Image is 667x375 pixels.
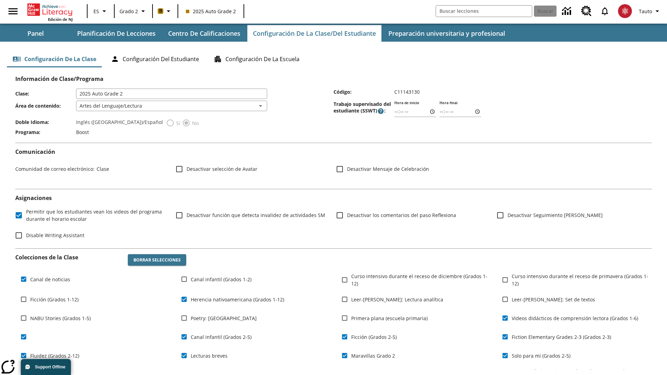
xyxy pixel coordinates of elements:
[15,249,652,370] div: Colecciones de la Clase
[190,119,199,127] span: No
[377,108,384,115] button: El Tiempo Supervisado de Trabajo Estudiantil es el período durante el cual los estudiantes pueden...
[15,149,652,155] h2: Comunicación
[351,273,491,287] span: Curso intensivo durante el receso de diciembre (Grados 1-12)
[191,315,257,322] span: Poetry: [GEOGRAPHIC_DATA]
[1,25,70,42] button: Panel
[15,102,76,109] span: Área de contenido :
[35,365,65,369] span: Support Offline
[333,89,394,95] span: Código :
[21,359,71,375] button: Support Offline
[508,211,603,219] span: Desactivar Seguimiento [PERSON_NAME]
[558,2,577,21] a: Centro de información
[93,8,99,15] span: ES
[512,333,611,341] span: Fiction Elementary Grades 2-3 (Grados 2-3)
[383,25,511,42] button: Preparación universitaria y profesional
[15,195,652,242] div: Asignaciones
[76,89,267,99] input: Clase
[30,315,91,322] span: NABU Stories (Grados 1-5)
[159,7,162,15] span: B
[191,352,228,359] span: Lecturas breves
[347,165,429,173] span: Desactivar Mensaje de Celebración
[90,5,112,17] button: Lenguaje: ES, Selecciona un idioma
[187,211,325,219] span: Desactivar función que detecta invalidez de actividades SM
[30,276,70,283] span: Canal de noticias
[105,51,205,67] button: Configuración del estudiante
[187,165,257,173] span: Desactivar selección de Avatar
[15,82,652,137] div: Información de Clase/Programa
[155,5,175,17] button: Boost El color de la clase es anaranjado claro. Cambiar el color de la clase.
[577,2,596,20] a: Centro de recursos, Se abrirá en una pestaña nueva.
[27,3,73,17] a: Portada
[347,211,456,219] span: Desactivar los comentarios del paso Reflexiona
[7,51,660,67] div: Configuración de la clase/del estudiante
[26,232,84,239] span: Disable Writing Assistant
[512,273,652,287] span: Curso intensivo durante el receso de primavera (Grados 1-12)
[128,254,186,266] button: Borrar selecciones
[117,5,150,17] button: Grado: Grado 2, Elige un grado
[394,89,420,95] span: C11143130
[27,2,73,22] div: Portada
[76,119,163,127] label: Inglés ([GEOGRAPHIC_DATA])/Español
[15,129,76,135] span: Programa :
[72,25,161,42] button: Planificación de lecciones
[639,8,652,15] span: Tauto
[76,129,89,135] span: Boost
[163,25,246,42] button: Centro de calificaciones
[351,315,428,322] span: Primera plana (escuela primaria)
[191,333,252,341] span: Canal infantil (Grados 2-5)
[76,101,267,111] div: Artes del Lenguaje/Lectura
[191,296,284,303] span: Herencia nativoamericana (Grados 1-12)
[208,51,305,67] button: Configuración de la escuela
[94,166,109,172] span: Clase
[120,8,138,15] span: Grado 2
[26,208,165,223] span: Permitir que los estudiantes vean los videos del programa durante el horario escolar
[596,2,614,20] a: Notificaciones
[351,333,397,341] span: Ficción (Grados 2-5)
[15,119,76,125] span: Doble Idioma :
[436,6,532,17] input: Buscar campo
[7,51,102,67] button: Configuración de la clase
[351,296,443,303] span: Leer-[PERSON_NAME]: Lectura analítica
[174,119,180,127] span: Sí
[512,296,595,303] span: Leer-[PERSON_NAME]: Set de textos
[512,315,638,322] span: Videos didácticos de comprensión lectora (Grados 1-6)
[512,352,570,359] span: Solo para mí (Grados 2-5)
[15,90,76,97] span: Clase :
[15,254,122,261] h2: Colecciones de la Clase
[186,8,236,15] span: 2025 Auto Grade 2
[614,2,636,20] button: Escoja un nuevo avatar
[15,76,652,82] h2: Información de Clase/Programa
[15,149,652,183] div: Comunicación
[618,4,632,18] img: avatar image
[30,296,79,303] span: Ficción (Grados 1-12)
[351,352,395,359] span: Maravillas Grado 2
[636,5,664,17] button: Perfil/Configuración
[30,352,79,359] span: Fluidez (Grados 2-12)
[3,1,23,22] button: Abrir el menú lateral
[439,100,458,106] label: Hora final
[15,166,94,172] span: Comunidad de correo electrónico :
[247,25,381,42] button: Configuración de la clase/del estudiante
[333,101,394,115] span: Trabajo supervisado del estudiante (SSWT) :
[191,276,252,283] span: Canal infantil (Grados 1-2)
[394,100,419,106] label: Hora de inicio
[48,17,73,22] span: Edición de NJ
[15,195,652,201] h2: Asignaciones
